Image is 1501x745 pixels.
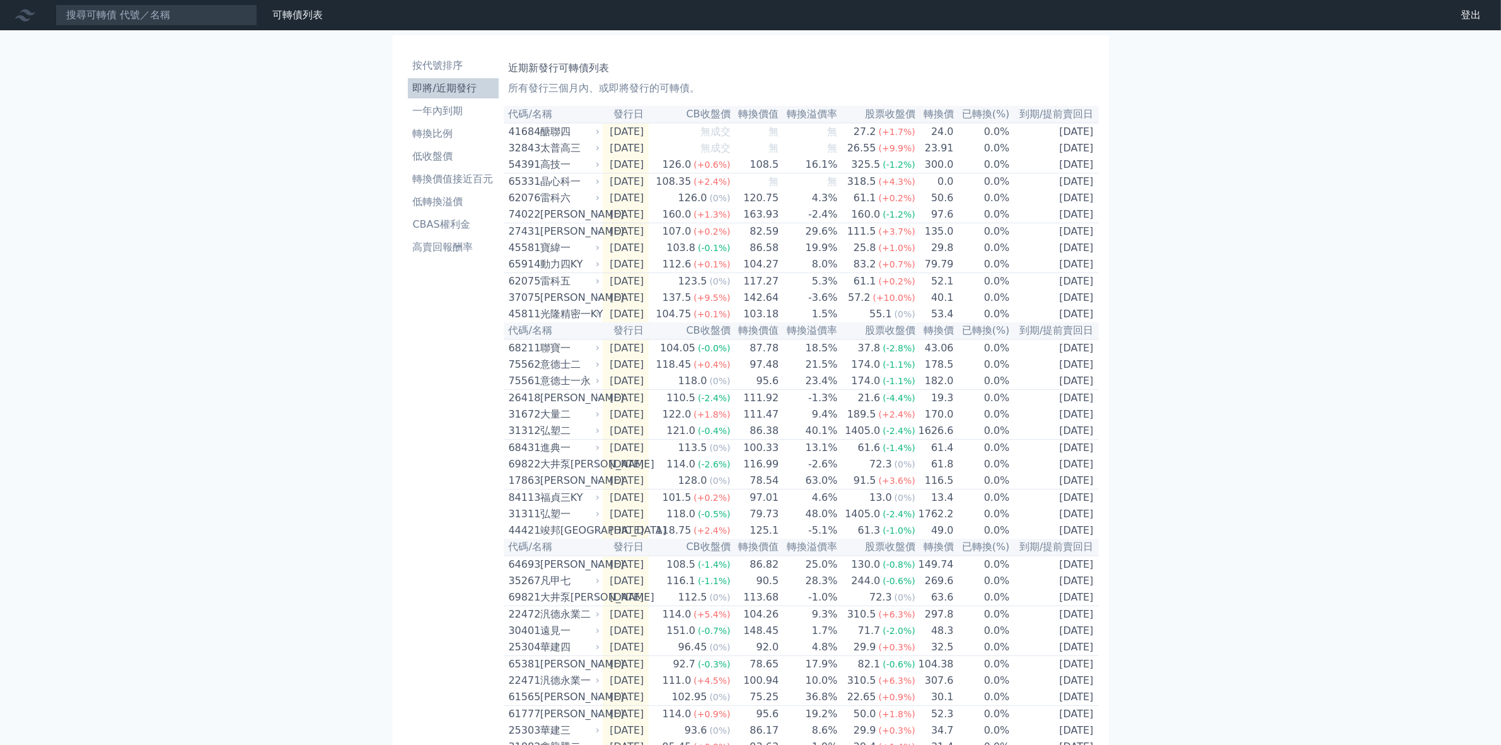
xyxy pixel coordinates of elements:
[603,290,649,306] td: [DATE]
[867,307,895,322] div: 55.1
[954,156,1011,173] td: 0.0%
[851,274,879,289] div: 61.1
[1011,423,1099,440] td: [DATE]
[731,456,780,472] td: 116.99
[916,339,954,356] td: 43.06
[693,226,730,237] span: (+0.2%)
[603,306,649,322] td: [DATE]
[879,226,915,237] span: (+3.7%)
[855,440,883,455] div: 61.6
[879,409,915,419] span: (+2.4%)
[603,206,649,223] td: [DATE]
[779,390,838,407] td: -1.3%
[540,274,598,289] div: 雷科五
[883,443,915,453] span: (-1.4%)
[540,440,598,455] div: 進典一
[1011,173,1099,191] td: [DATE]
[509,141,537,156] div: 32843
[658,341,698,356] div: 104.05
[509,473,537,488] div: 17863
[55,4,257,26] input: 搜尋可轉債 代號／名稱
[916,440,954,457] td: 61.4
[676,191,710,206] div: 126.0
[603,223,649,240] td: [DATE]
[540,141,598,156] div: 太普高三
[603,123,649,140] td: [DATE]
[954,322,1011,339] th: 已轉換(%)
[731,440,780,457] td: 100.33
[916,190,954,206] td: 50.6
[408,78,499,98] a: 即將/近期發行
[1011,339,1099,356] td: [DATE]
[779,423,838,440] td: 40.1%
[660,407,694,422] div: 122.0
[509,224,537,239] div: 27431
[916,273,954,290] td: 52.1
[954,472,1011,490] td: 0.0%
[916,456,954,472] td: 61.8
[849,207,883,222] div: 160.0
[849,373,883,389] div: 174.0
[895,459,915,469] span: (0%)
[408,126,499,141] li: 轉換比例
[660,157,694,172] div: 126.0
[954,256,1011,273] td: 0.0%
[660,224,694,239] div: 107.0
[509,490,537,505] div: 84113
[509,191,537,206] div: 62076
[653,357,693,372] div: 118.45
[731,223,780,240] td: 82.59
[873,293,915,303] span: (+10.0%)
[883,360,915,370] span: (-1.1%)
[954,339,1011,356] td: 0.0%
[700,142,731,154] span: 無成交
[731,490,780,507] td: 97.01
[845,290,873,305] div: 57.2
[731,273,780,290] td: 117.27
[698,243,731,253] span: (-0.1%)
[879,276,915,286] span: (+0.2%)
[603,423,649,440] td: [DATE]
[916,406,954,423] td: 170.0
[883,343,915,353] span: (-2.8%)
[954,356,1011,373] td: 0.0%
[842,423,883,438] div: 1405.0
[954,423,1011,440] td: 0.0%
[540,407,598,422] div: 大量二
[509,174,537,189] div: 65331
[664,457,698,472] div: 114.0
[509,124,537,139] div: 41684
[828,126,838,138] span: 無
[540,257,598,272] div: 動力四KY
[509,240,537,255] div: 45581
[540,490,598,505] div: 福貞三KY
[676,473,710,488] div: 128.0
[731,406,780,423] td: 111.47
[954,140,1011,156] td: 0.0%
[779,322,838,339] th: 轉換溢價率
[954,106,1011,123] th: 已轉換(%)
[883,209,915,220] span: (-1.2%)
[954,306,1011,322] td: 0.0%
[540,191,598,206] div: 雷科六
[845,141,879,156] div: 26.55
[731,322,780,339] th: 轉換價值
[954,290,1011,306] td: 0.0%
[731,306,780,322] td: 103.18
[408,214,499,235] a: CBAS權利金
[710,276,731,286] span: (0%)
[1011,322,1099,339] th: 到期/提前賣回日
[603,406,649,423] td: [DATE]
[693,209,730,220] span: (+1.3%)
[916,423,954,440] td: 1626.6
[1011,456,1099,472] td: [DATE]
[603,240,649,256] td: [DATE]
[509,423,537,438] div: 31312
[698,459,731,469] span: (-2.6%)
[603,456,649,472] td: [DATE]
[879,127,915,137] span: (+1.7%)
[851,240,879,255] div: 25.8
[1011,190,1099,206] td: [DATE]
[700,126,731,138] span: 無成交
[845,174,879,189] div: 318.5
